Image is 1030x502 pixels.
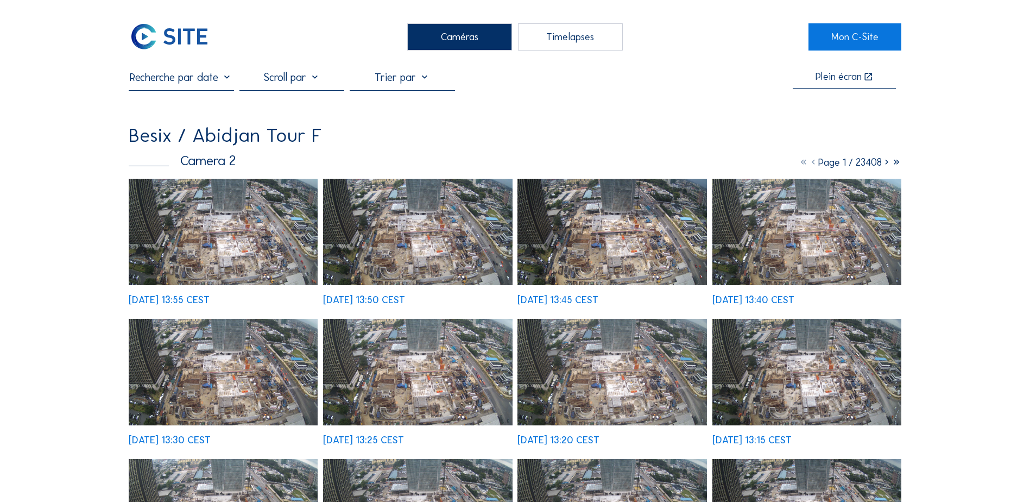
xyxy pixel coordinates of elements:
input: Recherche par date 󰅀 [129,71,233,84]
div: Plein écran [816,72,862,82]
div: [DATE] 13:55 CEST [129,295,210,305]
div: [DATE] 13:20 CEST [517,435,599,445]
img: image_53369383 [129,319,318,425]
img: image_53369045 [517,319,706,425]
div: Timelapses [518,23,623,51]
img: image_53370133 [129,179,318,285]
img: C-SITE Logo [129,23,210,51]
img: image_53369375 [323,319,512,425]
div: Besix / Abidjan Tour F [129,125,322,145]
img: image_53370129 [323,179,512,285]
div: [DATE] 13:40 CEST [712,295,794,305]
div: [DATE] 13:15 CEST [712,435,792,445]
img: image_53369044 [712,319,901,425]
img: image_53369750 [712,179,901,285]
div: Camera 2 [129,154,236,167]
a: C-SITE Logo [129,23,222,51]
div: [DATE] 13:30 CEST [129,435,211,445]
img: image_53369751 [517,179,706,285]
div: [DATE] 13:50 CEST [323,295,405,305]
div: [DATE] 13:25 CEST [323,435,404,445]
div: [DATE] 13:45 CEST [517,295,598,305]
a: Mon C-Site [808,23,901,51]
div: Caméras [407,23,512,51]
span: Page 1 / 23408 [818,156,882,168]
